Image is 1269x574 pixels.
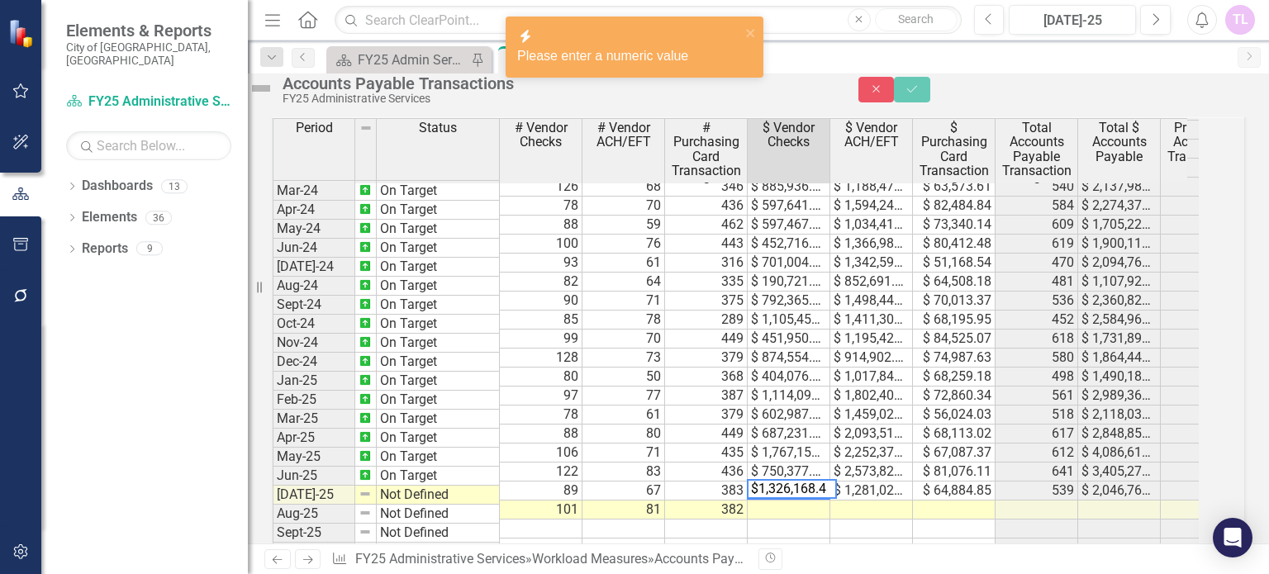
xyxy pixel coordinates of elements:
[1164,121,1239,178] span: Prior Year Actual AP Transactions
[748,425,830,444] td: $ 687,231.82
[273,448,355,467] td: May-25
[500,292,582,311] td: 90
[1161,406,1243,425] td: 540
[996,463,1078,481] td: 641
[377,182,500,201] td: On Target
[359,525,372,538] img: 8DAGhfEEPCf229AAAAAElFTkSuQmCC
[748,235,830,254] td: $ 452,716.87
[1078,216,1161,235] td: $ 1,705,223.25
[377,239,500,258] td: On Target
[377,543,500,562] td: Not Defined
[82,177,153,196] a: Dashboards
[748,197,830,216] td: $ 597,641.92
[996,273,1078,292] td: 481
[1078,197,1161,216] td: $ 2,274,375.64
[582,235,665,254] td: 76
[748,311,830,330] td: $ 1,105,458.22
[745,23,757,42] button: close
[359,221,372,235] img: AQAAAAAAAAAAAAAAAAAAAAAAAAAAAAAAAAAAAAAAAAAAAAAAAAAAAAAAAAAAAAAAAAAAAAAAAAAAAAAAAAAAAAAAAAAAAAAAA...
[582,387,665,406] td: 77
[1078,178,1161,197] td: $ 2,137,987.59
[665,178,748,197] td: 346
[377,448,500,467] td: On Target
[830,387,913,406] td: $ 1,802,404.41
[830,273,913,292] td: $ 852,691.86
[500,311,582,330] td: 85
[830,254,913,273] td: $ 1,342,595.93
[377,391,500,410] td: On Target
[500,235,582,254] td: 100
[751,121,826,149] span: $ Vendor Checks
[248,75,274,102] img: Not Defined
[916,121,991,193] span: $ Purchasing Card Transactions
[582,178,665,197] td: 68
[913,387,996,406] td: $ 72,860.34
[377,429,500,448] td: On Target
[582,444,665,463] td: 71
[359,316,372,330] img: AQAAAAAAAAAAAAAAAAAAAAAAAAAAAAAAAAAAAAAAAAAAAAAAAAAAAAAAAAAAAAAAAAAAAAAAAAAAAAAAAAAAAAAAAAAAAAAAA...
[1009,5,1136,35] button: [DATE]-25
[898,12,934,26] span: Search
[1161,311,1243,330] td: 410
[830,425,913,444] td: $ 2,093,510.52
[1078,311,1161,330] td: $ 2,584,962.27
[830,235,913,254] td: $ 1,366,981.92
[1161,197,1243,216] td: 630
[500,216,582,235] td: 88
[830,463,913,481] td: $ 2,573,826.16
[996,349,1078,368] td: 580
[1078,254,1161,273] td: $ 2,094,769.02
[748,178,830,197] td: $ 885,936.19
[273,486,355,505] td: [DATE]-25
[273,182,355,201] td: Mar-24
[913,481,996,500] td: $ 64,884.85
[582,481,665,500] td: 67
[1161,178,1243,197] td: 564
[500,444,582,463] td: 106
[582,330,665,349] td: 70
[500,387,582,406] td: 97
[273,410,355,429] td: Mar-25
[500,481,582,500] td: 89
[377,220,500,239] td: On Target
[145,211,172,225] div: 36
[1078,444,1161,463] td: $ 4,086,618.08
[273,334,355,353] td: Nov-24
[748,387,830,406] td: $ 1,114,098.48
[582,368,665,387] td: 50
[582,216,665,235] td: 59
[1161,500,1243,519] td: 481
[996,216,1078,235] td: 609
[586,121,661,149] span: # Vendor ACH/EFT
[582,349,665,368] td: 73
[665,254,748,273] td: 316
[748,216,830,235] td: $ 597,467.15
[359,449,372,463] img: AQAAAAAAAAAAAAAAAAAAAAAAAAAAAAAAAAAAAAAAAAAAAAAAAAAAAAAAAAAAAAAAAAAAAAAAAAAAAAAAAAAAAAAAAAAAAAAAA...
[1161,273,1243,292] td: 535
[517,47,740,66] div: Please enter a numeric value
[996,254,1078,273] td: 470
[996,425,1078,444] td: 617
[665,368,748,387] td: 368
[1078,292,1161,311] td: $ 2,360,823.77
[377,524,500,543] td: Not Defined
[665,481,748,500] td: 383
[996,178,1078,197] td: 540
[359,297,372,311] img: AQAAAAAAAAAAAAAAAAAAAAAAAAAAAAAAAAAAAAAAAAAAAAAAAAAAAAAAAAAAAAAAAAAAAAAAAAAAAAAAAAAAAAAAAAAAAAAAA...
[296,121,333,135] span: Period
[330,50,467,70] a: FY25 Admin Services - Strategic Plan
[665,292,748,311] td: 375
[1078,481,1161,500] td: $ 2,046,766.63
[331,550,746,569] div: » »
[161,179,188,193] div: 13
[377,315,500,334] td: On Target
[1078,406,1161,425] td: $ 2,118,038.60
[377,486,500,505] td: Not Defined
[500,330,582,349] td: 99
[1161,235,1243,254] td: 622
[377,505,500,524] td: Not Defined
[748,444,830,463] td: $ 1,767,150.81
[1078,425,1161,444] td: $ 2,848,855.36
[136,242,163,256] div: 9
[913,406,996,425] td: $ 56,024.03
